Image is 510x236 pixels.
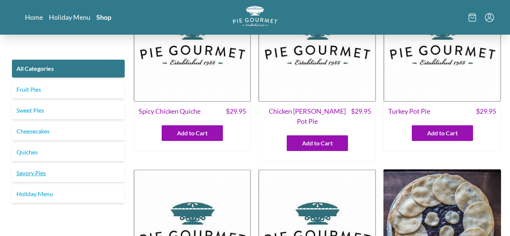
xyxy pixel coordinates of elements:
[302,139,333,148] span: Add to Cart
[12,60,125,78] a: All Categories
[162,125,223,141] button: Add to Cart
[12,185,125,203] a: Holiday Menu
[25,13,43,22] a: Home
[351,106,371,126] span: $ 29.95
[139,106,200,116] span: Spicy Chicken Quiche
[12,101,125,119] a: Sweet Pies
[263,106,351,126] span: Chicken [PERSON_NAME] Pot Pie
[12,164,125,182] a: Savory Pies
[412,125,473,141] button: Add to Cart
[388,106,430,116] span: Turkey Pot Pie
[12,143,125,161] a: Quiches
[12,122,125,140] a: Cheesecakes
[476,106,496,116] span: $ 29.95
[485,13,494,22] button: Menu
[177,129,208,138] span: Add to Cart
[226,106,246,116] span: $ 29.95
[49,13,90,22] a: Holiday Menu
[233,6,277,29] a: Logo
[233,6,277,26] img: logo
[12,81,125,98] a: Fruit Pies
[427,129,458,138] span: Add to Cart
[96,13,111,22] a: Shop
[287,135,348,151] button: Add to Cart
